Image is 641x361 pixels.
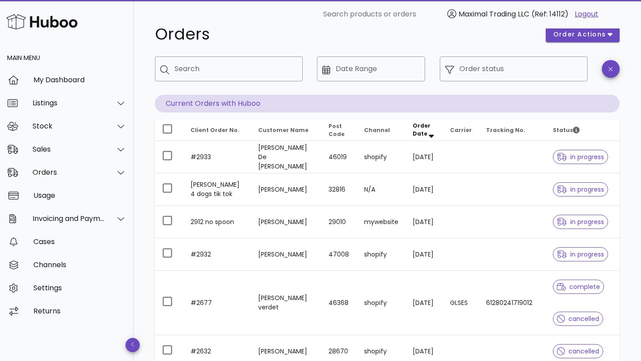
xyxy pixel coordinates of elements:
th: Tracking No. [479,120,546,141]
span: in progress [557,219,604,225]
th: Customer Name [251,120,322,141]
td: 61280241719012 [479,271,546,335]
p: Current Orders with Huboo [155,95,620,112]
span: Status [553,126,580,134]
td: #2677 [183,271,251,335]
img: logo_orange.svg [14,14,21,21]
td: 2912 no spoon [183,206,251,238]
td: [DATE] [406,271,443,335]
div: Orders [32,168,105,176]
span: Channel [364,126,390,134]
td: #2933 [183,141,251,173]
span: Tracking No. [486,126,525,134]
div: Returns [33,307,126,315]
div: My Dashboard [33,76,126,84]
td: shopify [357,141,406,173]
td: mywebsite [357,206,406,238]
div: Domain Overview [34,52,80,58]
th: Post Code [321,120,357,141]
span: cancelled [557,316,599,322]
span: cancelled [557,348,599,354]
div: Settings [33,284,126,292]
div: Usage [33,191,126,200]
td: [PERSON_NAME] [251,238,322,271]
span: order actions [553,30,606,39]
div: Cases [33,237,126,246]
th: Carrier [443,120,479,141]
td: N/A [357,173,406,206]
span: Maximal Trading LLC [458,9,529,19]
td: 47008 [321,238,357,271]
img: tab_domain_overview_orange.svg [24,52,31,59]
td: 46368 [321,271,357,335]
td: [DATE] [406,173,443,206]
td: 32816 [321,173,357,206]
td: GLSES [443,271,479,335]
span: Carrier [450,126,472,134]
td: [PERSON_NAME] [251,206,322,238]
img: tab_keywords_by_traffic_grey.svg [89,52,96,59]
div: v 4.0.25 [25,14,44,21]
td: 29010 [321,206,357,238]
a: Logout [575,9,598,20]
span: in progress [557,154,604,160]
div: Keywords by Traffic [98,52,150,58]
td: 46019 [321,141,357,173]
span: Customer Name [258,126,308,134]
td: [PERSON_NAME] 4 dogs tik tok [183,173,251,206]
div: Listings [32,99,105,107]
th: Client Order No. [183,120,251,141]
div: Invoicing and Payments [32,214,105,223]
span: Order Date [413,122,430,137]
div: Stock [32,122,105,130]
img: Huboo Logo [6,12,77,31]
th: Channel [357,120,406,141]
td: shopify [357,238,406,271]
span: in progress [557,186,604,193]
td: [DATE] [406,141,443,173]
span: Post Code [329,122,345,138]
span: Client Order No. [191,126,239,134]
span: complete [557,284,600,290]
th: Status [546,120,620,141]
h1: Orders [155,26,535,42]
td: shopify [357,271,406,335]
div: Domain: [DOMAIN_NAME] [23,23,98,30]
span: in progress [557,251,604,257]
button: order actions [546,26,620,42]
td: [PERSON_NAME] De [PERSON_NAME] [251,141,322,173]
td: [DATE] [406,206,443,238]
img: website_grey.svg [14,23,21,30]
td: [PERSON_NAME] [251,173,322,206]
td: [DATE] [406,238,443,271]
span: (Ref: 14112) [531,9,568,19]
div: Channels [33,261,126,269]
td: [PERSON_NAME] verdet [251,271,322,335]
td: #2932 [183,238,251,271]
div: Sales [32,145,105,153]
th: Order Date: Sorted descending. Activate to remove sorting. [406,120,443,141]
